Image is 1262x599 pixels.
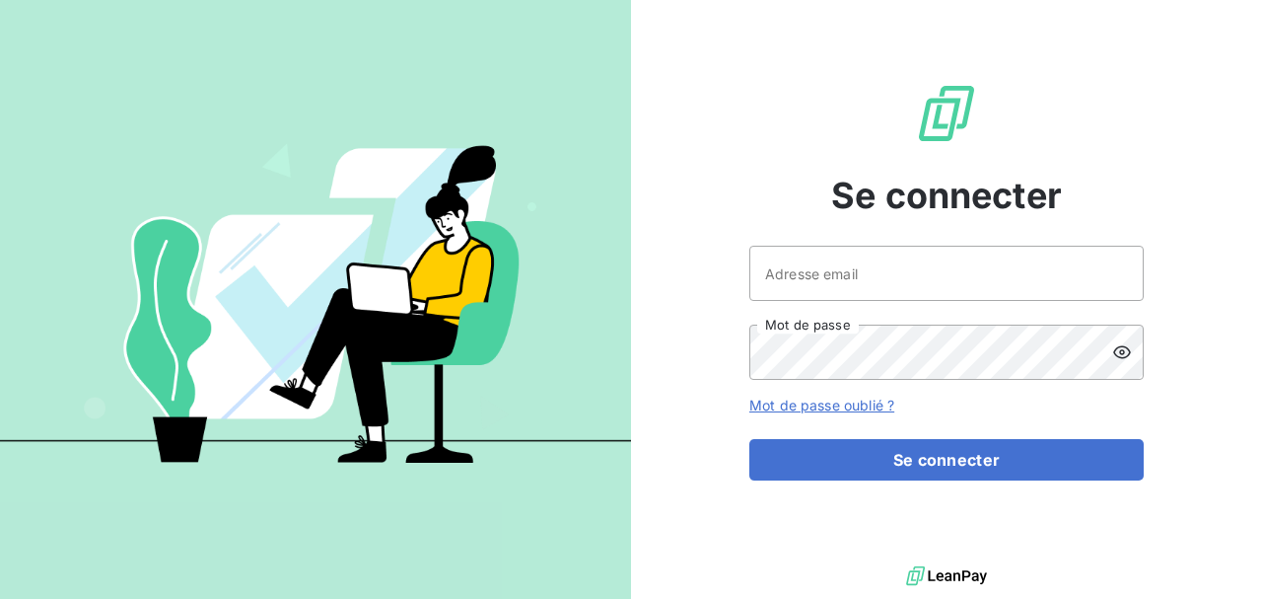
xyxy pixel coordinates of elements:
span: Se connecter [831,169,1062,222]
img: Logo LeanPay [915,82,978,145]
button: Se connecter [749,439,1144,481]
img: logo [906,562,987,591]
input: placeholder [749,246,1144,301]
a: Mot de passe oublié ? [749,397,894,413]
